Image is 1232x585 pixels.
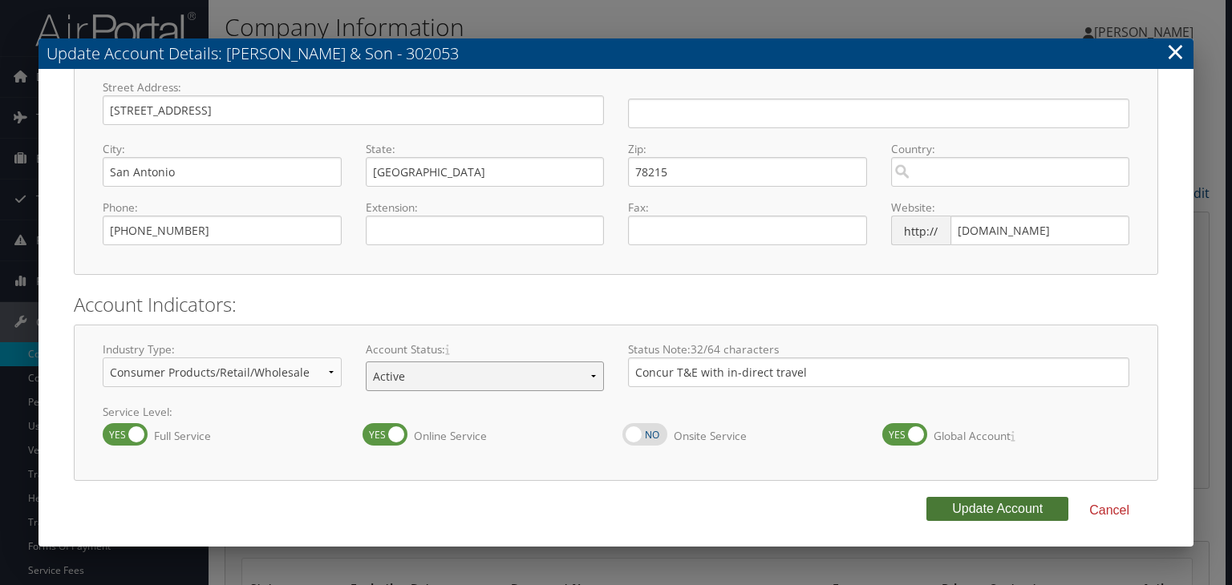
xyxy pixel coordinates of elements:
span: http:// [891,216,950,245]
h3: Update Account Details: [PERSON_NAME] & Son - 302053 [38,38,1193,69]
label: Onsite Service [667,421,747,451]
label: Zip: [628,141,867,157]
label: Account Status: [366,341,605,357]
label: Status Note: 32 /64 characters [628,341,1129,357]
label: Website: [891,200,1130,216]
a: × [1166,35,1185,67]
h2: Account Indicators: [74,291,1158,318]
label: Global Account [927,421,1015,451]
label: City: [103,141,342,157]
label: State: [366,141,605,157]
label: Fax: [628,200,867,216]
button: Cancel [1076,497,1142,524]
label: Street Address: [103,79,604,95]
label: Country: [891,141,1130,157]
label: Full Service [148,421,211,451]
button: Update Account [926,497,1068,521]
label: Phone: [103,200,342,216]
label: Service Level: [103,404,1129,420]
label: Online Service [407,421,487,451]
label: Extension: [366,200,605,216]
label: Industry Type: [103,341,342,357]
